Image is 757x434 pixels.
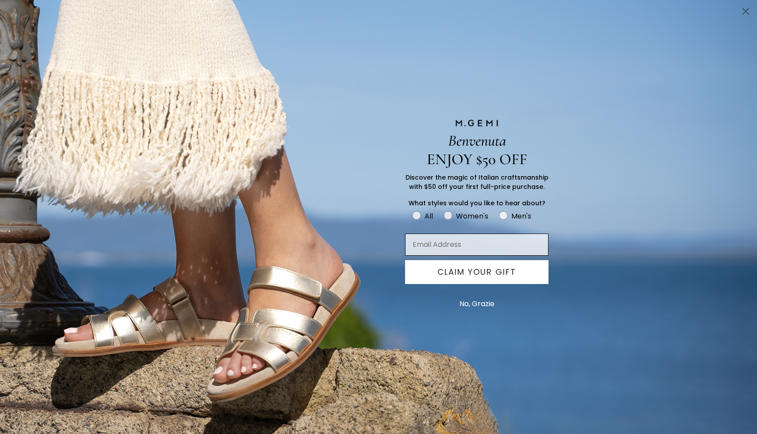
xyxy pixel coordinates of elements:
span: Benvenuta [448,131,506,150]
input: Email Address [405,234,548,256]
button: Close dialog [738,4,753,19]
span: Discover the magic of Italian craftsmanship with $50 off your first full-price purchase. [406,173,548,191]
span: ENJOY $50 OFF [427,150,527,169]
button: CLAIM YOUR GIFT [405,260,548,284]
button: No, Grazie [455,293,499,315]
span: What styles would you like to hear about? [409,199,545,207]
div: All [425,211,433,222]
div: Men's [511,211,531,222]
img: M.GEMI [455,119,499,127]
div: Women's [456,211,488,222]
